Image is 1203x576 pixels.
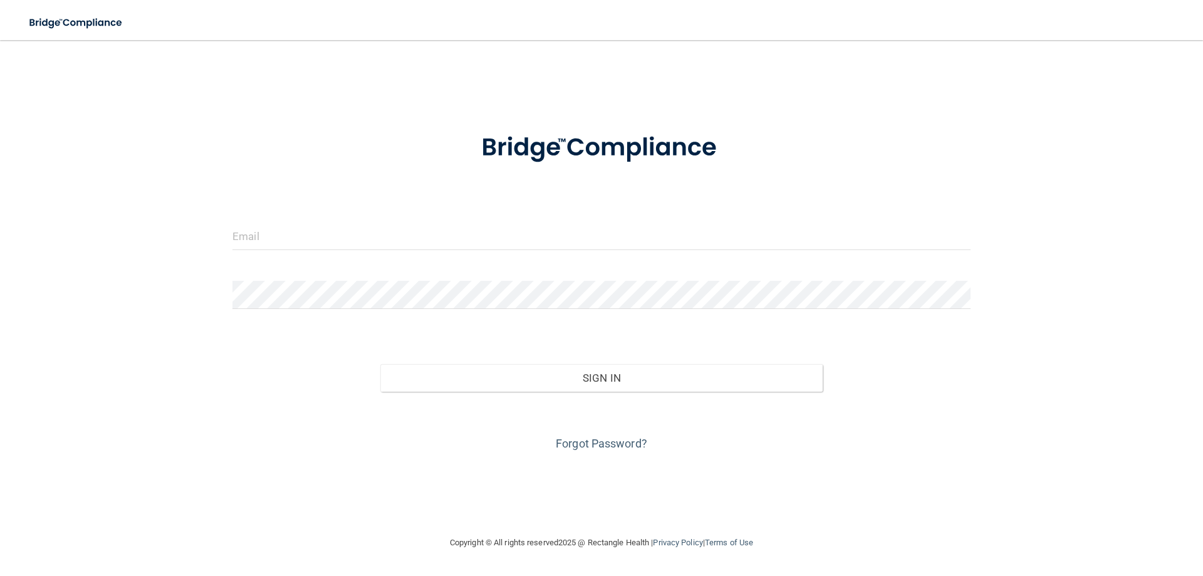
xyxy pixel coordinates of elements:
[380,364,823,392] button: Sign In
[373,523,830,563] div: Copyright © All rights reserved 2025 @ Rectangle Health | |
[19,10,134,36] img: bridge_compliance_login_screen.278c3ca4.svg
[653,538,702,547] a: Privacy Policy
[456,115,747,181] img: bridge_compliance_login_screen.278c3ca4.svg
[705,538,753,547] a: Terms of Use
[556,437,647,450] a: Forgot Password?
[232,222,971,250] input: Email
